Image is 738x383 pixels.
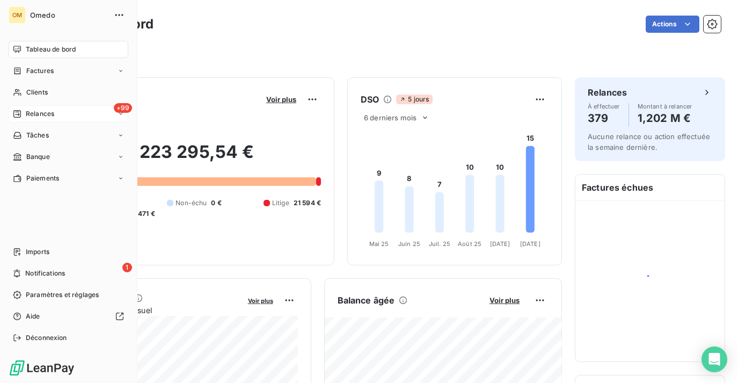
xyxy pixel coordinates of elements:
span: 0 € [211,198,221,208]
span: Tableau de bord [26,45,76,54]
span: Voir plus [266,95,296,104]
span: Paiements [26,174,59,183]
button: Voir plus [245,295,276,305]
h6: Relances [588,86,627,99]
span: Factures [26,66,54,76]
span: Notifications [25,269,65,278]
span: Litige [272,198,289,208]
span: Voir plus [248,297,273,305]
button: Voir plus [486,295,523,305]
h6: Factures échues [575,175,725,200]
div: OM [9,6,26,24]
img: Logo LeanPay [9,359,75,377]
tspan: Mai 25 [369,240,389,248]
span: Montant à relancer [638,103,692,110]
tspan: [DATE] [490,240,510,248]
tspan: [DATE] [520,240,540,248]
span: Omedo [30,11,107,19]
span: 1 [122,263,132,272]
a: Aide [9,308,128,325]
span: +99 [114,103,132,113]
span: 5 jours [396,95,432,104]
span: Aucune relance ou action effectuée la semaine dernière. [588,132,710,151]
span: Banque [26,152,50,162]
button: Voir plus [263,95,299,104]
div: Open Intercom Messenger [702,346,727,372]
span: Aide [26,312,40,321]
h4: 379 [588,110,620,127]
span: 21 594 € [294,198,321,208]
h6: DSO [361,93,379,106]
span: Clients [26,88,48,97]
button: Actions [646,16,699,33]
span: Non-échu [176,198,207,208]
tspan: Juin 25 [398,240,420,248]
tspan: Août 25 [458,240,481,248]
span: Voir plus [489,296,520,305]
tspan: Juil. 25 [429,240,450,248]
span: Relances [26,109,54,119]
span: Paramètres et réglages [26,290,99,300]
span: Imports [26,247,49,257]
h6: Balance âgée [338,294,395,307]
span: Tâches [26,131,49,140]
h2: 1 223 295,54 € [61,141,321,174]
span: Déconnexion [26,333,67,343]
h4: 1,202 M € [638,110,692,127]
span: -471 € [135,209,155,219]
span: 6 derniers mois [364,113,417,122]
span: Chiffre d'affaires mensuel [61,305,240,316]
span: À effectuer [588,103,620,110]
